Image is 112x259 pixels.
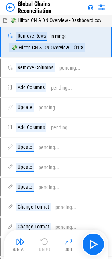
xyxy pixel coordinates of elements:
div: range [55,34,67,39]
img: Settings menu [97,3,106,12]
div: pending... [55,204,76,210]
button: Run All [8,235,32,253]
div: in [50,34,54,39]
div: Change Format [16,223,51,231]
div: Update [16,143,34,152]
button: Skip [57,235,81,253]
div: Add Columns [16,83,46,92]
img: Back [6,3,15,12]
div: pending... [51,125,72,130]
div: '💸 Hilton CN & DN Overview - D'!1:8 [9,43,85,52]
img: Run All [16,237,25,246]
div: pending... [51,85,72,91]
img: Support [88,4,94,10]
div: pending... [39,165,59,170]
div: Update [16,103,34,112]
img: Main button [87,238,99,250]
div: Add Columns [16,123,46,132]
div: Update [16,163,34,172]
div: pending... [39,145,59,150]
div: pending... [59,65,80,71]
div: Remove Rows [16,32,47,41]
span: 💸 Hilton CN & DN Overview - Dashboard.csv [10,17,101,23]
div: pending... [55,224,76,230]
div: Update [16,183,34,192]
div: pending... [39,105,59,111]
div: Run All [12,247,28,252]
div: Global Chains Reconciliation [18,0,85,14]
div: Change Format [16,203,51,211]
div: Remove Columns [16,63,55,72]
img: Skip [65,237,73,246]
div: Skip [65,247,74,252]
div: pending... [39,185,59,190]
